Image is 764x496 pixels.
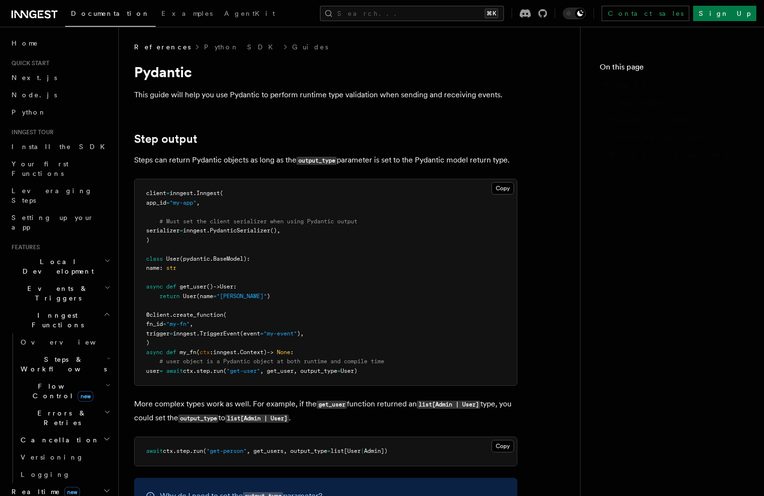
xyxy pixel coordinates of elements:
[134,153,517,167] p: Steps can return Pydantic objects as long as the parameter is set to the Pydantic model return type.
[224,10,275,17] span: AgentKit
[11,108,46,116] span: Python
[220,283,237,290] span: User:
[134,42,191,52] span: References
[166,265,176,271] span: str
[193,190,196,196] span: .
[213,283,220,290] span: ->
[17,408,104,427] span: Errors & Retries
[21,453,84,461] span: Versioning
[196,293,213,300] span: (name
[21,338,119,346] span: Overview
[17,355,107,374] span: Steps & Workflows
[563,8,586,19] button: Toggle dark mode
[146,283,163,290] span: async
[260,330,263,337] span: =
[417,401,480,409] code: list[Admin | User]
[8,257,104,276] span: Local Development
[17,378,113,404] button: Flow Controlnew
[146,255,163,262] span: class
[270,227,280,234] span: (),
[134,397,517,425] p: More complex types work as well. For example, if the function returned an type, you could set the...
[8,253,113,280] button: Local Development
[183,227,210,234] span: inngest.
[180,283,206,290] span: get_user
[485,9,498,18] kbd: ⌘K
[243,255,250,262] span: ):
[605,94,745,111] a: Step output
[183,368,193,374] span: ctx
[183,255,210,262] span: pydantic
[11,91,57,99] span: Node.js
[134,63,517,81] h1: Pydantic
[17,449,113,466] a: Versioning
[134,88,517,102] p: This guide will help you use Pydantic to perform runtime type validation when sending and receivi...
[178,415,218,423] code: output_type
[170,330,173,337] span: =
[341,368,357,374] span: User)
[213,368,223,374] span: run
[247,448,327,454] span: , get_users, output_type
[8,138,113,155] a: Install the SDK
[146,448,163,454] span: await
[170,199,196,206] span: "my-app"
[8,209,113,236] a: Setting up your app
[173,448,176,454] span: .
[166,199,170,206] span: =
[609,132,705,142] span: Sending events
[237,349,240,356] span: .
[267,293,270,300] span: )
[166,349,176,356] span: def
[8,284,104,303] span: Events & Triggers
[260,368,337,374] span: , get_user, output_type
[210,368,213,374] span: .
[146,265,160,271] span: name
[160,265,163,271] span: :
[11,214,94,231] span: Setting up your app
[166,255,180,262] span: User
[292,42,328,52] a: Guides
[220,190,223,196] span: (
[210,349,213,356] span: :
[183,293,196,300] span: User
[160,358,384,365] span: # user object is a Pydantic object at both runtime and compile time
[204,42,279,52] a: Python SDK
[21,471,70,478] span: Logging
[361,448,364,454] span: |
[693,6,756,21] a: Sign Up
[160,293,180,300] span: return
[11,187,92,204] span: Leveraging Steps
[180,255,183,262] span: (
[161,10,213,17] span: Examples
[8,307,113,334] button: Inngest Functions
[604,81,656,90] span: Pydantic
[609,150,729,159] span: Receiving events
[17,381,105,401] span: Flow Control
[146,349,163,356] span: async
[170,311,173,318] span: .
[166,321,190,327] span: "my-fn"
[196,190,220,196] span: Inngest
[8,59,49,67] span: Quick start
[609,98,661,107] span: Step output
[173,330,200,337] span: inngest.
[240,349,267,356] span: Context)
[297,330,304,337] span: ),
[173,311,223,318] span: create_function
[160,368,163,374] span: =
[210,227,270,234] span: PydanticSerializer
[331,448,361,454] span: list[User
[317,401,347,409] code: get_user
[17,435,100,445] span: Cancellation
[605,111,745,128] a: Function output
[8,243,40,251] span: Features
[193,448,203,454] span: run
[163,448,173,454] span: ctx
[17,351,113,378] button: Steps & Workflows
[146,330,170,337] span: trigger
[17,431,113,449] button: Cancellation
[71,10,150,17] span: Documentation
[170,190,193,196] span: inngest
[146,321,163,327] span: fn_id
[223,368,227,374] span: (
[166,190,170,196] span: =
